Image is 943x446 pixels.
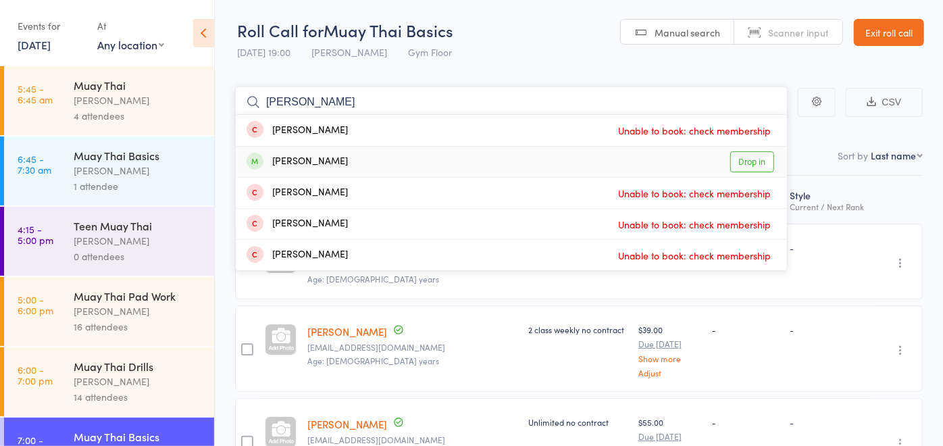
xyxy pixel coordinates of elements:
span: Unable to book: check membership [615,214,774,234]
div: 14 attendees [74,389,203,405]
span: Muay Thai Basics [324,19,453,41]
div: Muay Thai Pad Work [74,289,203,303]
div: - [790,416,867,428]
div: [PERSON_NAME] [74,374,203,389]
span: Gym Floor [408,45,452,59]
div: Muay Thai Basics [74,429,203,444]
time: 5:45 - 6:45 am [18,83,53,105]
div: Any location [97,37,164,52]
a: [DATE] [18,37,51,52]
a: Exit roll call [854,19,924,46]
div: Muay Thai [74,78,203,93]
a: 4:15 -5:00 pmTeen Muay Thai[PERSON_NAME]0 attendees [4,207,214,276]
a: 5:45 -6:45 amMuay Thai[PERSON_NAME]4 attendees [4,66,214,135]
a: Drop in [730,151,774,172]
div: [PERSON_NAME] [247,154,348,170]
a: 6:45 -7:30 amMuay Thai Basics[PERSON_NAME]1 attendee [4,137,214,205]
input: Search by name [235,86,788,118]
div: [PERSON_NAME] [74,233,203,249]
small: Due [DATE] [638,432,702,441]
div: Last name [871,149,916,162]
span: Unable to book: check membership [615,120,774,141]
div: Muay Thai Basics [74,148,203,163]
div: 16 attendees [74,319,203,334]
small: leonamac89@gmail.com [307,343,518,352]
div: 2 class weekly no contract [529,324,628,335]
a: 5:00 -6:00 pmMuay Thai Pad Work[PERSON_NAME]16 attendees [4,277,214,346]
div: [PERSON_NAME] [74,93,203,108]
div: [PERSON_NAME] [74,163,203,178]
div: At [97,15,164,37]
div: 4 attendees [74,108,203,124]
div: Teen Muay Thai [74,218,203,233]
span: Age: [DEMOGRAPHIC_DATA] years [307,273,439,284]
a: Adjust [638,368,702,377]
div: [PERSON_NAME] [247,123,348,139]
div: [PERSON_NAME] [74,303,203,319]
div: 0 attendees [74,249,203,264]
div: - [713,416,780,428]
div: [PERSON_NAME] [247,247,348,263]
time: 6:45 - 7:30 am [18,153,51,175]
span: Scanner input [768,26,829,39]
div: - [790,324,867,335]
label: Sort by [838,149,868,162]
small: kizrich@gmail.com [307,435,518,445]
a: [PERSON_NAME] [307,417,387,431]
div: [PERSON_NAME] [247,185,348,201]
span: Age: [DEMOGRAPHIC_DATA] years [307,355,439,366]
time: 6:00 - 7:00 pm [18,364,53,386]
div: - [790,242,867,253]
span: Unable to book: check membership [615,183,774,203]
time: 5:00 - 6:00 pm [18,294,53,316]
span: Roll Call for [237,19,324,41]
div: Muay Thai Drills [74,359,203,374]
a: [PERSON_NAME] [307,324,387,339]
div: Unlimited no contract [529,416,628,428]
div: $39.00 [638,324,702,377]
div: Style [785,182,872,218]
span: Unable to book: check membership [615,245,774,266]
span: Manual search [655,26,720,39]
a: 6:00 -7:00 pmMuay Thai Drills[PERSON_NAME]14 attendees [4,347,214,416]
div: - [713,324,780,335]
span: [PERSON_NAME] [311,45,387,59]
div: [PERSON_NAME] [247,216,348,232]
span: [DATE] 19:00 [237,45,290,59]
div: Current / Next Rank [790,202,867,211]
button: CSV [846,88,923,117]
div: 1 attendee [74,178,203,194]
div: Events for [18,15,84,37]
a: Show more [638,354,702,363]
small: Due [DATE] [638,339,702,349]
time: 4:15 - 5:00 pm [18,224,53,245]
